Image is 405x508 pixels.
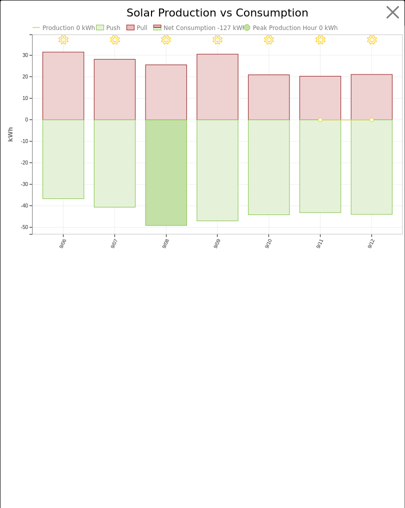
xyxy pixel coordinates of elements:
text: 9/12 [366,238,375,249]
rect: onclick="" [43,52,84,119]
text: -50 [21,224,28,230]
text: Pull [136,24,147,31]
rect: onclick="" [43,120,84,199]
i: 9/09 - Clear [212,35,222,45]
rect: onclick="" [351,120,392,214]
i: 9/07 - Clear [110,35,120,45]
text: Peak Production Hour 0 kWh [253,24,338,31]
text: 9/07 [109,238,118,249]
rect: onclick="" [145,65,186,120]
text: 9/06 [58,238,67,249]
i: 9/08 - Clear [161,35,171,45]
text: -10 [21,138,28,144]
rect: onclick="" [197,54,238,119]
circle: onclick="" [369,118,373,122]
text: Solar Production vs Consumption [126,6,308,19]
i: 9/11 - MostlyClear [315,35,325,45]
text: 9/08 [161,238,170,249]
rect: onclick="" [197,120,238,221]
text: 0 [25,117,28,122]
text: Push [106,24,120,31]
i: 9/12 - Clear [367,35,377,45]
rect: onclick="" [145,120,186,225]
rect: onclick="" [248,120,289,215]
rect: onclick="" [351,74,392,120]
i: 9/06 - Clear [58,35,68,45]
text: kWh [7,127,14,142]
rect: onclick="" [300,76,341,120]
circle: onclick="" [318,118,322,122]
text: 9/09 [212,238,221,249]
text: -30 [21,181,28,187]
text: Net Consumption -127 kWh [163,24,246,31]
text: 20 [22,74,28,79]
rect: onclick="" [94,59,135,120]
rect: onclick="" [94,120,135,207]
text: 9/10 [264,238,273,249]
rect: onclick="" [300,120,341,213]
rect: onclick="" [248,75,289,120]
text: 30 [22,52,28,58]
text: 9/11 [315,238,324,249]
text: Production 0 kWh [42,24,95,31]
text: -20 [21,160,28,165]
text: -40 [21,203,28,208]
i: 9/10 - MostlyClear [264,35,274,45]
text: 10 [22,95,28,101]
